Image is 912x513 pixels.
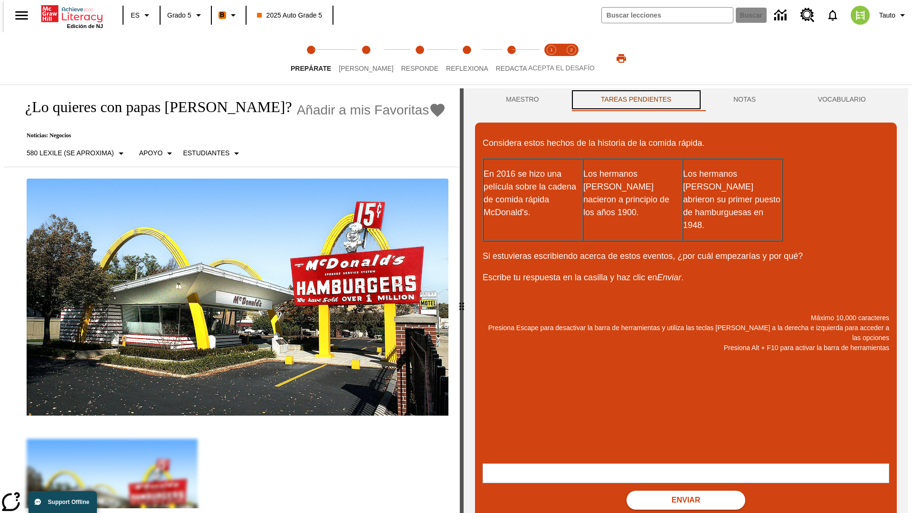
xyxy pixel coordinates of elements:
div: activity [464,88,908,513]
a: Notificaciones [820,3,845,28]
button: Boost El color de la clase es anaranjado. Cambiar el color de la clase. [215,7,243,24]
p: Máximo 10,000 caracteres [483,313,889,323]
button: Support Offline [28,491,97,513]
p: Escribe tu respuesta en la casilla y haz clic en . [483,271,889,284]
button: Prepárate step 1 of 5 [283,32,339,85]
span: Grado 5 [167,10,191,20]
span: Prepárate [291,65,331,72]
body: Máximo 10,000 caracteres Presiona Escape para desactivar la barra de herramientas y utiliza las t... [4,8,139,16]
span: Support Offline [48,499,89,505]
button: Perfil/Configuración [875,7,912,24]
span: Responde [401,65,438,72]
p: Los hermanos [PERSON_NAME] abrieron su primer puesto de hamburguesas en 1948. [683,168,782,232]
div: reading [4,88,460,508]
span: 2025 Auto Grade 5 [257,10,323,20]
button: Lenguaje: ES, Selecciona un idioma [126,7,157,24]
button: Seleccionar estudiante [179,145,246,162]
button: Abrir el menú lateral [8,1,36,29]
a: Centro de información [769,2,795,28]
em: Enviar [657,273,681,282]
p: Considera estos hechos de la historia de la comida rápida. [483,137,889,150]
button: NOTAS [703,88,787,111]
h1: ¿Lo quieres con papas [PERSON_NAME]? [15,98,292,116]
span: ACEPTA EL DESAFÍO [528,64,595,72]
span: Tauto [879,10,895,20]
span: B [220,9,225,21]
p: Noticias: Negocios [15,132,446,139]
p: Estudiantes [183,148,229,158]
button: Lee step 2 of 5 [331,32,401,85]
button: Tipo de apoyo, Apoyo [135,145,180,162]
button: Maestro [475,88,570,111]
button: Reflexiona step 4 of 5 [438,32,496,85]
p: Presiona Alt + F10 para activar la barra de herramientas [483,343,889,353]
button: Imprimir [606,50,636,67]
button: VOCABULARIO [787,88,897,111]
button: Acepta el desafío contesta step 2 of 2 [558,32,585,85]
span: [PERSON_NAME] [339,65,393,72]
button: Grado: Grado 5, Elige un grado [163,7,208,24]
p: En 2016 se hizo una película sobre la cadena de comida rápida McDonald's. [484,168,582,219]
button: Redacta step 5 of 5 [488,32,535,85]
div: Portada [41,3,103,29]
p: Si estuvieras escribiendo acerca de estos eventos, ¿por cuál empezarías y por qué? [483,250,889,263]
input: Buscar campo [602,8,733,23]
p: Apoyo [139,148,163,158]
button: Escoja un nuevo avatar [845,3,875,28]
span: Añadir a mis Favoritas [297,103,429,118]
a: Centro de recursos, Se abrirá en una pestaña nueva. [795,2,820,28]
span: Reflexiona [446,65,488,72]
button: Añadir a mis Favoritas - ¿Lo quieres con papas fritas? [297,102,446,118]
button: Enviar [627,491,745,510]
span: Edición de NJ [67,23,103,29]
div: Pulsa la tecla de intro o la barra espaciadora y luego presiona las flechas de derecha e izquierd... [460,88,464,513]
button: Seleccione Lexile, 580 Lexile (Se aproxima) [23,145,131,162]
span: ES [131,10,140,20]
img: avatar image [851,6,870,25]
p: Los hermanos [PERSON_NAME] nacieron a principio de los años 1900. [583,168,682,219]
span: Redacta [496,65,527,72]
text: 1 [550,47,552,52]
p: 580 Lexile (Se aproxima) [27,148,114,158]
button: Acepta el desafío lee step 1 of 2 [538,32,565,85]
p: Presiona Escape para desactivar la barra de herramientas y utiliza las teclas [PERSON_NAME] a la ... [483,323,889,343]
div: Instructional Panel Tabs [475,88,897,111]
text: 2 [570,47,572,52]
button: TAREAS PENDIENTES [570,88,703,111]
img: Uno de los primeros locales de McDonald's, con el icónico letrero rojo y los arcos amarillos. [27,179,448,416]
button: Responde step 3 of 5 [393,32,446,85]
